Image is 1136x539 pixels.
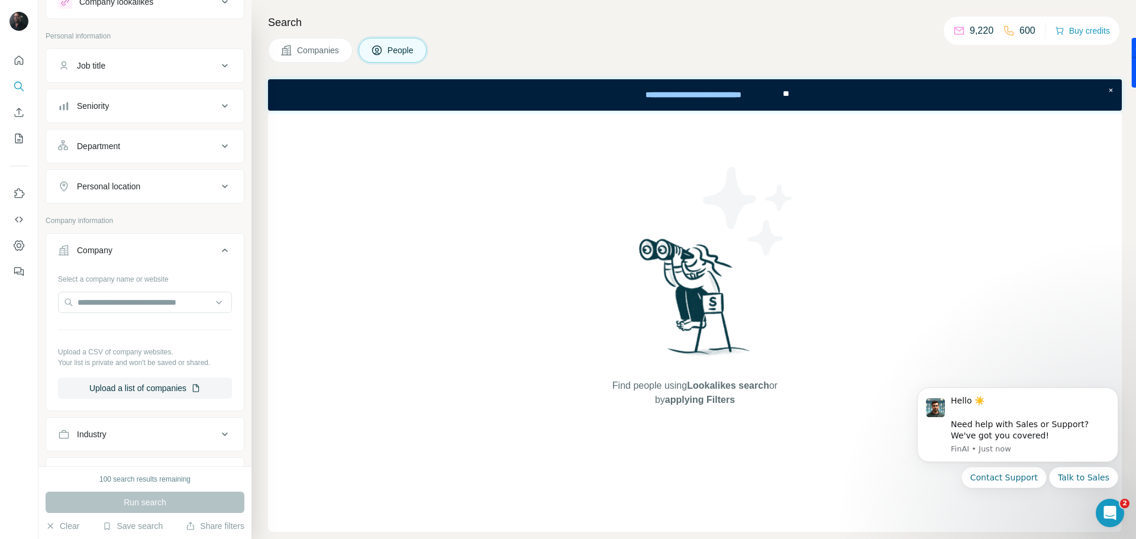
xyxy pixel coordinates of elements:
[9,261,28,282] button: Feedback
[46,132,244,160] button: Department
[77,180,140,192] div: Personal location
[58,357,232,368] p: Your list is private and won't be saved or shared.
[46,420,244,448] button: Industry
[46,460,244,489] button: HQ location
[1019,24,1035,38] p: 600
[77,244,112,256] div: Company
[388,44,415,56] span: People
[77,100,109,112] div: Seniority
[46,520,79,532] button: Clear
[1055,22,1110,39] button: Buy credits
[9,235,28,256] button: Dashboard
[1120,499,1129,508] span: 2
[58,269,232,285] div: Select a company name or website
[297,44,340,56] span: Companies
[899,373,1136,533] iframe: Intercom notifications message
[695,158,802,264] img: Surfe Illustration - Stars
[46,51,244,80] button: Job title
[77,428,106,440] div: Industry
[9,12,28,31] img: Avatar
[46,92,244,120] button: Seniority
[634,235,757,367] img: Surfe Illustration - Woman searching with binoculars
[99,474,191,485] div: 100 search results remaining
[600,379,789,407] span: Find people using or by
[46,215,244,226] p: Company information
[9,209,28,230] button: Use Surfe API
[186,520,244,532] button: Share filters
[268,14,1122,31] h4: Search
[46,236,244,269] button: Company
[58,347,232,357] p: Upload a CSV of company websites.
[58,377,232,399] button: Upload a list of companies
[9,128,28,149] button: My lists
[46,172,244,201] button: Personal location
[9,183,28,204] button: Use Surfe on LinkedIn
[665,395,735,405] span: applying Filters
[9,50,28,71] button: Quick start
[77,140,120,152] div: Department
[77,60,105,72] div: Job title
[9,76,28,97] button: Search
[46,31,244,41] p: Personal information
[268,79,1122,111] iframe: Banner
[102,520,163,532] button: Save search
[1096,499,1124,527] iframe: Intercom live chat
[687,380,769,390] span: Lookalikes search
[970,24,993,38] p: 9,220
[9,102,28,123] button: Enrich CSV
